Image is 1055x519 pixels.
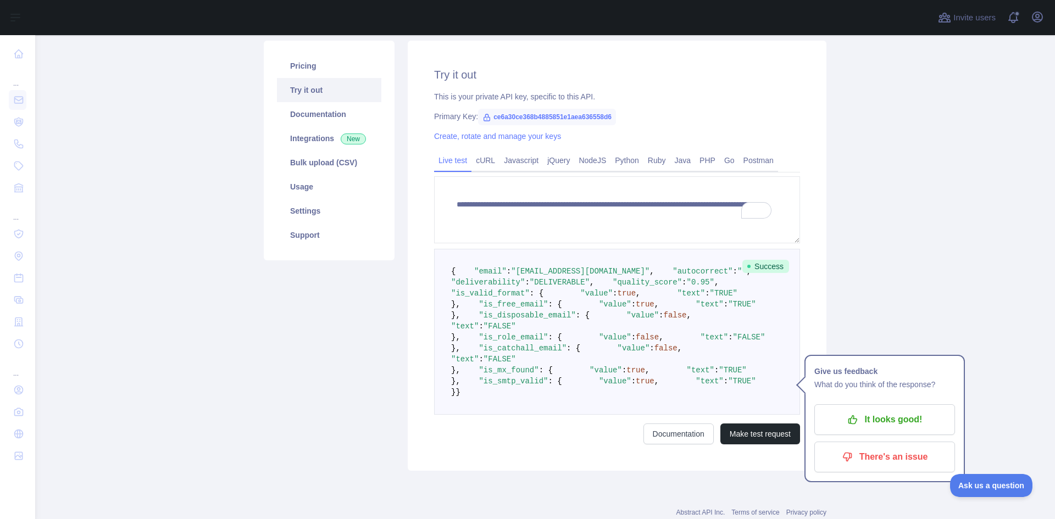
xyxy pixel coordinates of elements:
[654,300,659,309] span: ,
[576,311,590,320] span: : {
[479,300,548,309] span: "is_free_email"
[479,366,538,375] span: "is_mx_found"
[678,289,705,298] span: "text"
[626,311,659,320] span: "value"
[451,267,456,276] span: {
[814,378,955,391] p: What do you think of the response?
[636,289,640,298] span: ,
[484,355,516,364] span: "FALSE"
[739,152,778,169] a: Postman
[451,388,456,397] span: }
[574,152,610,169] a: NodeJS
[548,300,562,309] span: : {
[636,300,654,309] span: true
[599,300,631,309] span: "value"
[823,448,947,466] p: There's an issue
[451,311,460,320] span: },
[714,366,719,375] span: :
[701,333,728,342] span: "text"
[673,267,732,276] span: "autocorrect"
[277,223,381,247] a: Support
[341,133,366,144] span: New
[610,152,643,169] a: Python
[530,278,590,287] span: "DELIVERABLE"
[511,267,649,276] span: "[EMAIL_ADDRESS][DOMAIN_NAME]"
[705,289,709,298] span: :
[479,344,567,353] span: "is_catchall_email"
[451,300,460,309] span: },
[678,344,682,353] span: ,
[277,78,381,102] a: Try it out
[451,344,460,353] span: },
[434,111,800,122] div: Primary Key:
[9,66,26,88] div: ...
[742,260,789,273] span: Success
[451,377,460,386] span: },
[645,366,649,375] span: ,
[720,423,800,444] button: Make test request
[664,311,687,320] span: false
[814,365,955,378] h1: Give us feedback
[451,322,479,331] span: "text"
[733,333,765,342] span: "FALSE"
[451,333,460,342] span: },
[823,410,947,429] p: It looks good!
[613,278,682,287] span: "quality_score"
[654,344,678,353] span: false
[530,289,543,298] span: : {
[636,377,654,386] span: true
[434,176,800,243] textarea: To enrich screen reader interactions, please activate Accessibility in Grammarly extension settings
[277,126,381,150] a: Integrations New
[618,344,650,353] span: "value"
[434,152,471,169] a: Live test
[499,152,543,169] a: Javascript
[636,333,659,342] span: false
[687,366,714,375] span: "text"
[622,366,626,375] span: :
[599,377,631,386] span: "value"
[631,300,636,309] span: :
[548,333,562,342] span: : {
[814,442,955,472] button: There's an issue
[543,152,574,169] a: jQuery
[474,267,507,276] span: "email"
[670,152,696,169] a: Java
[733,267,737,276] span: :
[649,344,654,353] span: :
[277,175,381,199] a: Usage
[654,377,659,386] span: ,
[434,91,800,102] div: This is your private API key, specific to this API.
[9,356,26,378] div: ...
[479,322,483,331] span: :
[451,366,460,375] span: },
[719,366,746,375] span: "TRUE"
[478,109,616,125] span: ce6a30ce368b4885851e1aea636558d6
[567,344,580,353] span: : {
[434,67,800,82] h2: Try it out
[580,289,613,298] span: "value"
[525,278,529,287] span: :
[728,333,732,342] span: :
[451,278,525,287] span: "deliverability"
[687,311,691,320] span: ,
[710,289,737,298] span: "TRUE"
[277,102,381,126] a: Documentation
[456,388,460,397] span: }
[434,132,561,141] a: Create, rotate and manage your keys
[695,152,720,169] a: PHP
[479,311,575,320] span: "is_disposable_email"
[728,300,756,309] span: "TRUE"
[676,509,725,516] a: Abstract API Inc.
[659,311,663,320] span: :
[643,152,670,169] a: Ruby
[479,333,548,342] span: "is_role_email"
[649,267,654,276] span: ,
[277,199,381,223] a: Settings
[950,474,1033,497] iframe: Toggle Customer Support
[9,200,26,222] div: ...
[277,150,381,175] a: Bulk upload (CSV)
[617,289,636,298] span: true
[599,333,631,342] span: "value"
[631,377,636,386] span: :
[613,289,617,298] span: :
